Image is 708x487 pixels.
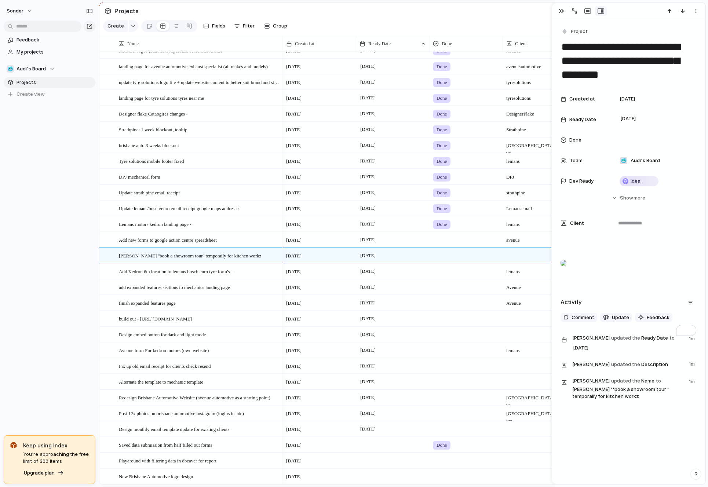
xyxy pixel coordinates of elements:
[620,157,627,164] div: 🥶
[358,188,377,197] span: [DATE]
[119,125,187,133] span: Strathpine: 1 week blockout, tooltip
[286,363,302,370] span: [DATE]
[286,189,302,197] span: [DATE]
[286,252,302,260] span: [DATE]
[119,330,206,338] span: Design embed button for dark and light mode
[358,62,377,71] span: [DATE]
[286,457,302,465] span: [DATE]
[503,296,576,307] span: Avenue
[119,220,191,228] span: Lemans motors kedron landing page -
[17,65,46,73] span: Audi's Board
[620,95,635,103] span: [DATE]
[286,205,302,212] span: [DATE]
[358,267,377,276] span: [DATE]
[569,116,596,123] span: Ready Date
[358,377,377,386] span: [DATE]
[437,95,447,102] span: Done
[503,390,576,409] span: [GEOGRAPHIC_DATA] automotive
[561,191,696,205] button: Showmore
[503,154,576,165] span: lemans
[4,63,95,74] button: 🥶Audi's Board
[273,22,287,30] span: Group
[561,298,582,307] h2: Activity
[23,451,89,465] span: You're approaching the free limit of 300 items
[7,7,23,15] span: sonder
[119,78,280,86] span: update tyre solutions logo file + update website content to better suit brand and store locations
[572,377,610,385] span: [PERSON_NAME]
[286,410,302,417] span: [DATE]
[119,157,184,165] span: Tyre solutions mobile footer fixed
[503,232,576,244] span: avenue
[119,62,268,70] span: landing page for avenue automotive exhaust specialist (all makes and models)
[358,362,377,370] span: [DATE]
[600,313,632,322] button: Update
[561,241,696,288] div: To enrich screen reader interactions, please activate Accessibility in Grammarly extension settings
[572,359,685,369] span: Description
[571,28,588,35] span: Project
[22,468,66,478] button: Upgrade plan
[634,194,645,202] span: more
[119,251,261,260] span: [PERSON_NAME] ''book a showroom tour'' temporaily for kitchen workz
[618,114,638,123] span: [DATE]
[437,158,447,165] span: Done
[212,22,225,30] span: Fields
[231,20,258,32] button: Filter
[358,109,377,118] span: [DATE]
[119,362,211,370] span: Fix up old email receipt for clients check resend
[635,313,672,322] button: Feedback
[503,217,576,228] span: lemans
[243,22,255,30] span: Filter
[358,141,377,150] span: [DATE]
[503,122,576,133] span: Strathpine
[260,20,291,32] button: Group
[437,442,447,449] span: Done
[4,34,95,45] a: Feedback
[570,220,584,227] span: Client
[286,378,302,386] span: [DATE]
[119,141,179,149] span: brisbane auto 3 weeks blockout
[503,91,576,102] span: tyre solutions
[612,314,629,321] span: Update
[4,89,95,100] button: Create view
[119,425,229,433] span: Design monthly email template update for existing clients
[119,346,209,354] span: Avenue form For kedron motors (own website)
[358,204,377,213] span: [DATE]
[358,393,377,402] span: [DATE]
[286,126,302,133] span: [DATE]
[286,221,302,228] span: [DATE]
[569,136,581,144] span: Done
[571,344,591,352] span: [DATE]
[437,63,447,70] span: Done
[503,406,576,425] span: [GEOGRAPHIC_DATA] Automotive
[286,110,302,118] span: [DATE]
[358,425,377,433] span: [DATE]
[107,22,124,30] span: Create
[437,205,447,212] span: Done
[437,173,447,181] span: Done
[286,426,302,433] span: [DATE]
[286,442,302,449] span: [DATE]
[119,456,216,465] span: Playaround with filtering data in dbeaver for report
[4,77,95,88] a: Projects
[286,173,302,181] span: [DATE]
[286,237,302,244] span: [DATE]
[127,40,139,47] span: Name
[103,20,128,32] button: Create
[119,299,176,307] span: finish expanded features page
[689,334,696,343] span: 1m
[689,377,696,385] span: 1m
[119,377,203,386] span: Alternate the template to mechanic template
[286,394,302,402] span: [DATE]
[569,177,594,185] span: Dev Ready
[503,201,576,212] span: Lemans email
[286,331,302,338] span: [DATE]
[620,194,633,202] span: Show
[200,20,228,32] button: Fields
[3,5,36,17] button: sonder
[572,334,610,342] span: [PERSON_NAME]
[437,110,447,118] span: Done
[572,334,685,353] span: Ready Date
[358,330,377,339] span: [DATE]
[286,158,302,165] span: [DATE]
[358,283,377,292] span: [DATE]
